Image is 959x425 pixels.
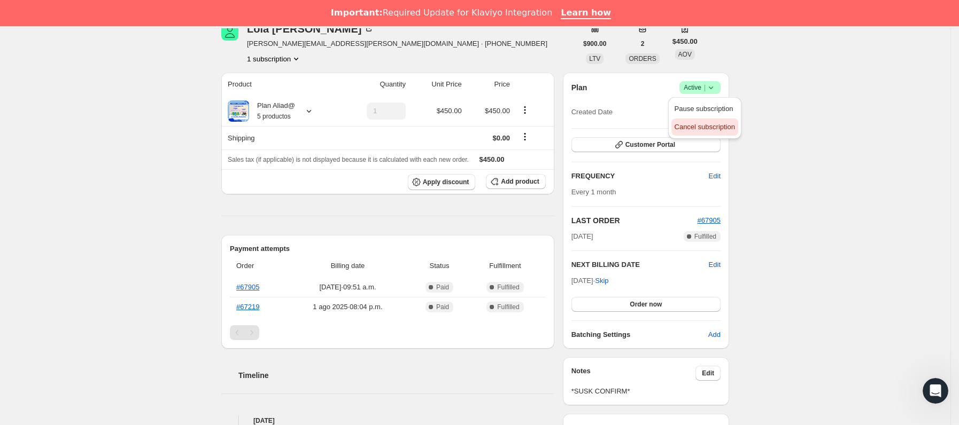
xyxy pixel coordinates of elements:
[629,55,656,62] span: ORDERS
[228,100,249,122] img: product img
[571,171,709,182] h2: FREQUENCY
[641,40,645,48] span: 2
[465,73,513,96] th: Price
[247,53,301,64] button: Product actions
[497,303,519,311] span: Fulfilled
[236,303,259,311] a: #67219
[331,7,552,18] div: Required Update for Klaviyo Integration
[571,386,721,397] span: *SUSK CONFIRM*
[288,302,408,312] span: 1 ago 2025 · 08:04 p.m.
[571,277,609,285] span: [DATE] ·
[702,326,727,343] button: Add
[471,261,539,271] span: Fulfillment
[436,303,449,311] span: Paid
[635,36,651,51] button: 2
[288,282,408,293] span: [DATE] · 09:51 a.m.
[230,243,546,254] h2: Payment attempts
[436,283,449,292] span: Paid
[709,171,721,182] span: Edit
[221,126,339,149] th: Shipping
[516,131,533,143] button: Shipping actions
[571,137,721,152] button: Customer Portal
[230,325,546,340] nav: Paginación
[684,82,716,93] span: Active
[257,113,291,120] small: 5 productos
[408,174,476,190] button: Apply discount
[695,366,721,381] button: Edit
[230,254,284,278] th: Order
[589,272,615,289] button: Skip
[571,188,616,196] span: Every 1 month
[221,73,339,96] th: Product
[672,36,698,47] span: $450.00
[678,51,692,58] span: AOV
[675,105,733,113] span: Pause subscription
[561,7,611,19] a: Learn how
[571,329,708,340] h6: Batching Settings
[571,107,613,117] span: Created Date
[571,231,593,242] span: [DATE]
[221,23,238,41] span: Lola Muro
[414,261,465,271] span: Status
[698,216,721,224] a: #67905
[486,174,545,189] button: Add product
[671,100,738,117] button: Pause subscription
[238,370,554,381] h2: Timeline
[698,215,721,226] button: #67905
[671,119,738,136] button: Cancel subscription
[583,40,606,48] span: $900.00
[630,300,662,309] span: Order now
[702,168,727,185] button: Edit
[331,7,383,18] b: Important:
[595,276,608,286] span: Skip
[694,232,716,241] span: Fulfilled
[571,366,696,381] h3: Notes
[497,283,519,292] span: Fulfilled
[288,261,408,271] span: Billing date
[485,107,510,115] span: $450.00
[708,329,721,340] span: Add
[480,155,505,163] span: $450.00
[236,283,259,291] a: #67905
[492,134,510,142] span: $0.00
[409,73,465,96] th: Unit Price
[339,73,409,96] th: Quantity
[577,36,613,51] button: $900.00
[249,100,295,122] div: Plan Aliad@
[571,259,709,270] h2: NEXT BILLING DATE
[228,156,469,163] span: Sales tax (if applicable) is not displayed because it is calculated with each new order.
[247,38,547,49] span: [PERSON_NAME][EMAIL_ADDRESS][PERSON_NAME][DOMAIN_NAME] · [PHONE_NUMBER]
[571,82,587,93] h2: Plan
[704,83,706,92] span: |
[709,259,721,270] button: Edit
[625,140,675,149] span: Customer Portal
[501,177,539,186] span: Add product
[423,178,469,186] span: Apply discount
[571,215,698,226] h2: LAST ORDER
[923,378,948,404] iframe: Intercom live chat
[247,23,374,34] div: Lola [PERSON_NAME]
[571,297,721,312] button: Order now
[437,107,462,115] span: $450.00
[516,104,533,116] button: Product actions
[702,369,714,377] span: Edit
[675,123,735,131] span: Cancel subscription
[589,55,600,62] span: LTV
